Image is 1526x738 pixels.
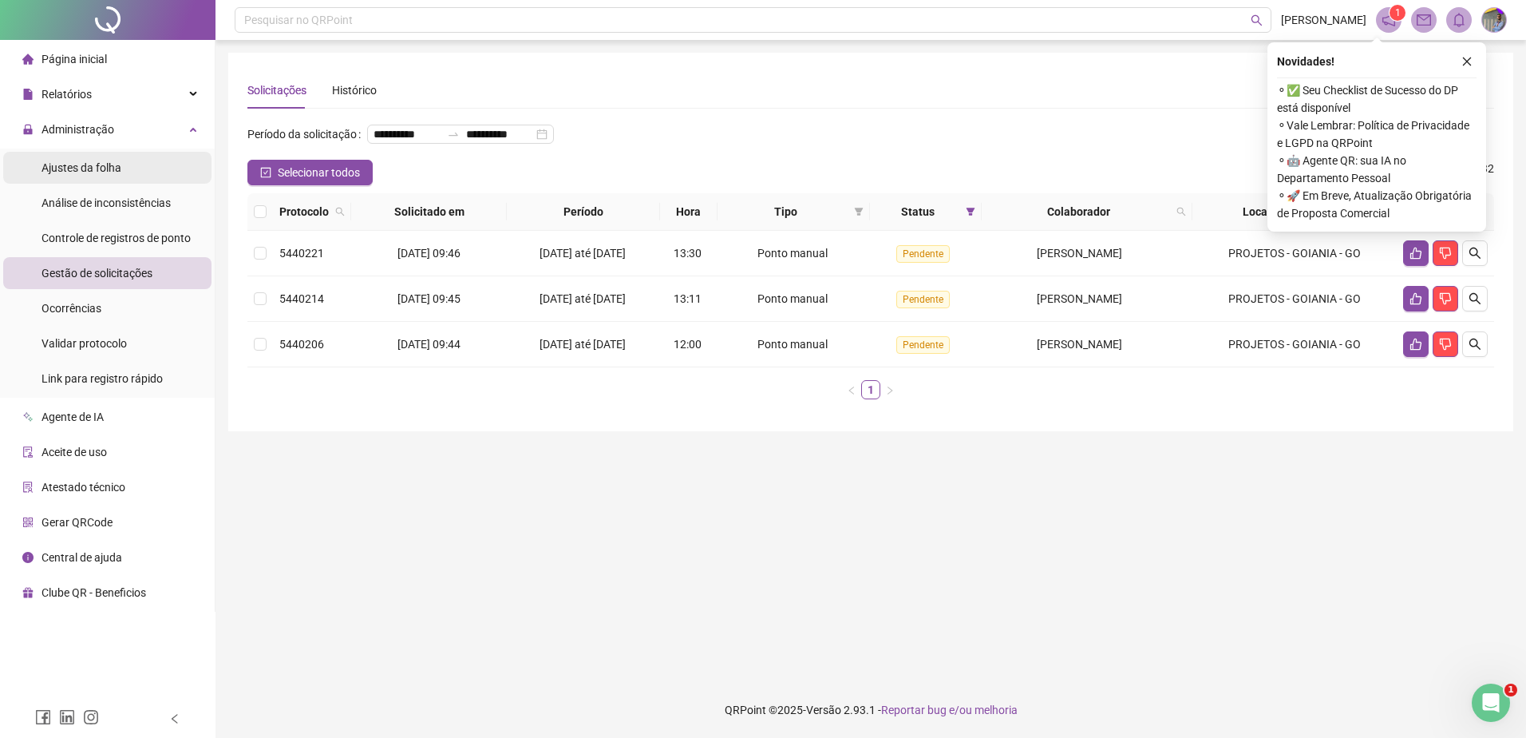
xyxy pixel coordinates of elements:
span: Aceite de uso [42,446,107,458]
span: [DATE] até [DATE] [540,292,626,305]
span: right [885,386,895,395]
iframe: Intercom live chat [1472,684,1510,722]
span: like [1409,292,1422,305]
span: [PERSON_NAME] [1037,338,1122,351]
span: dislike [1439,338,1452,351]
span: Novidades ! [1277,53,1334,70]
span: dislike [1439,247,1452,260]
div: Solicitações [247,81,306,99]
a: 1 [862,381,880,399]
span: to [447,128,460,141]
span: search [1469,247,1481,260]
span: Ponto manual [757,338,828,351]
button: left [842,380,861,399]
span: Pendente [896,336,950,354]
span: Versão [806,704,841,716]
span: search [1469,292,1481,305]
span: Gestão de solicitações [42,267,152,280]
span: ⚬ 🚀 Em Breve, Atualização Obrigatória de Proposta Comercial [1277,187,1477,222]
button: Selecionar todos [247,160,373,185]
span: Selecionar todos [278,164,360,181]
button: right [880,380,899,399]
span: info-circle [22,552,34,563]
span: instagram [83,709,99,725]
span: 13:30 [674,247,702,260]
span: Ajustes da folha [42,161,121,174]
span: Ponto manual [757,292,828,305]
span: 1 [1504,684,1517,696]
span: like [1409,247,1422,260]
span: Central de ajuda [42,551,122,564]
span: search [335,207,345,216]
span: search [1176,207,1186,216]
span: notification [1382,13,1396,27]
span: Agente de IA [42,411,104,423]
span: [PERSON_NAME] [1037,247,1122,260]
span: left [847,386,856,395]
span: search [1469,338,1481,351]
span: filter [851,200,867,224]
span: 5440221 [279,247,324,260]
span: 5440214 [279,292,324,305]
span: Página inicial [42,53,107,65]
span: Tipo [724,203,848,220]
span: Relatórios [42,88,92,101]
span: audit [22,446,34,458]
span: search [332,200,348,224]
span: ⚬ 🤖 Agente QR: sua IA no Departamento Pessoal [1277,152,1477,187]
div: Histórico [332,81,377,99]
th: Período [507,193,660,231]
span: [DATE] 09:46 [397,247,461,260]
span: gift [22,587,34,598]
span: [DATE] 09:45 [397,292,461,305]
span: dislike [1439,292,1452,305]
span: filter [963,200,978,224]
span: file [22,89,34,100]
span: check-square [260,167,271,178]
span: [DATE] até [DATE] [540,338,626,351]
span: Ponto manual [757,247,828,260]
td: PROJETOS - GOIANIA - GO [1192,276,1397,322]
span: [DATE] 09:44 [397,338,461,351]
span: linkedin [59,709,75,725]
span: filter [966,207,975,216]
span: close [1461,56,1473,67]
span: home [22,54,34,65]
span: mail [1417,13,1431,27]
span: 5440206 [279,338,324,351]
td: PROJETOS - GOIANIA - GO [1192,231,1397,276]
span: Pendente [896,291,950,308]
span: Pendente [896,245,950,263]
span: filter [854,207,864,216]
span: Protocolo [279,203,329,220]
span: Administração [42,123,114,136]
span: search [1251,14,1263,26]
span: solution [22,482,34,493]
label: Período da solicitação [247,121,367,147]
span: 1 [1395,7,1401,18]
li: Próxima página [880,380,899,399]
span: [PERSON_NAME] [1281,11,1366,29]
span: qrcode [22,517,34,528]
span: left [169,713,180,724]
sup: 1 [1390,5,1405,21]
span: facebook [35,709,51,725]
span: [DATE] até [DATE] [540,247,626,260]
span: 12:00 [674,338,702,351]
footer: QRPoint © 2025 - 2.93.1 - [215,682,1526,738]
span: Link para registro rápido [42,372,163,385]
span: swap-right [447,128,460,141]
span: bell [1452,13,1466,27]
span: Validar protocolo [42,337,127,350]
span: Reportar bug e/ou melhoria [881,704,1018,716]
span: Análise de inconsistências [42,196,171,209]
span: Atestado técnico [42,481,125,494]
span: Status [876,203,959,220]
span: Local de trabalho [1199,203,1374,220]
span: ⚬ ✅ Seu Checklist de Sucesso do DP está disponível [1277,81,1477,117]
span: search [1173,200,1189,224]
td: PROJETOS - GOIANIA - GO [1192,322,1397,367]
img: 75824 [1482,8,1506,32]
span: Ocorrências [42,302,101,315]
span: [PERSON_NAME] [1037,292,1122,305]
